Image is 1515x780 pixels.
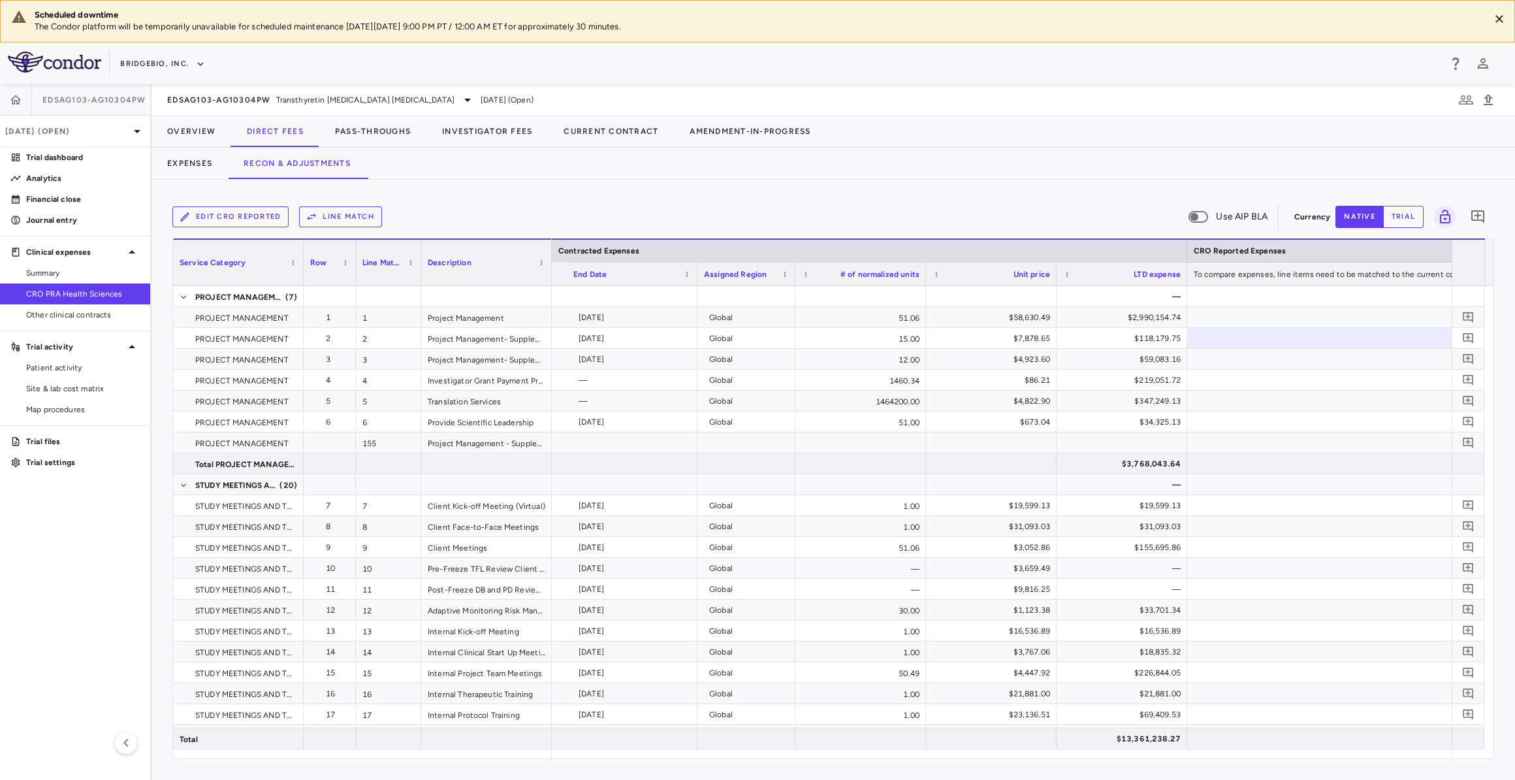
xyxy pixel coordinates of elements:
button: Add comment [1467,206,1489,228]
button: Recon & Adjustments [228,148,366,179]
div: 2 [315,328,349,349]
div: 6 [315,412,349,432]
div: 3 [356,349,421,369]
button: native [1335,206,1384,228]
div: [DATE] [579,642,691,662]
div: 1460.34 [795,370,926,390]
span: Line Match [362,258,403,267]
svg: Add comment [1462,415,1475,428]
div: 10 [356,558,421,578]
span: CRO PRA Health Sciences [26,288,140,300]
div: Provide Scientific Leadership [421,412,552,432]
button: Add comment [1459,622,1477,640]
button: Add comment [1459,685,1477,702]
p: Analytics [26,172,140,184]
div: $3,767.06 [938,642,1050,662]
p: [DATE] (Open) [5,125,129,137]
div: 14 [356,642,421,662]
span: Other clinical contracts [26,309,140,321]
div: Project Management- Supplemental Effort (Jan2024-[DATE]) [421,349,552,369]
button: Add comment [1459,580,1477,598]
svg: Add comment [1470,209,1486,225]
div: $31,093.03 [1068,516,1181,537]
span: STUDY MEETINGS AND TRAINING [195,600,296,621]
div: Project Management - Supplemental Effort (Jan2025-[DATE]) [421,432,552,453]
button: Line Match [299,206,382,227]
button: Add comment [1459,413,1477,431]
svg: Add comment [1462,395,1475,407]
div: Global [709,412,789,432]
div: [DATE] [579,683,691,704]
div: [DATE] [579,516,691,537]
span: LTD expense [1134,270,1181,279]
button: Add comment [1459,371,1477,389]
button: Add comment [1459,329,1477,347]
div: Client Face-to-Face Meetings [421,516,552,536]
div: Internal Clinical Start Up Meeting [421,642,552,662]
p: Trial activity [26,341,124,353]
img: logo-full-SnFGN8VE.png [8,52,101,73]
div: $13,361,238.27 [1068,728,1181,749]
p: The Condor platform will be temporarily unavailable for scheduled maintenance [DATE][DATE] 9:00 P... [35,21,1479,33]
div: [DATE] [579,328,691,349]
div: $2,990,154.74 [1068,307,1181,328]
div: 1.00 [795,621,926,641]
span: PROJECT MANAGEMENT [195,287,284,308]
div: Global [709,328,789,349]
span: STUDY MEETINGS AND TRAINING [195,705,296,726]
div: 6 [356,412,421,432]
div: Global [709,683,789,704]
div: [DATE] [579,412,691,432]
div: Global [709,349,789,370]
button: Add comment [1459,496,1477,514]
div: 15.00 [795,328,926,348]
div: [DATE] [579,621,691,642]
svg: Add comment [1462,645,1475,658]
span: Map procedures [26,404,140,415]
button: Add comment [1459,726,1477,744]
span: PROJECT MANAGEMENT [195,370,289,391]
div: 1 [315,307,349,328]
div: 1464200.00 [795,391,926,411]
div: $118,179.75 [1068,328,1181,349]
div: 11 [315,579,349,600]
div: $1,123.38 [938,600,1050,621]
span: STUDY MEETINGS AND TRAINING [195,579,296,600]
div: 12 [356,600,421,620]
div: Internal Therapeutic Training [421,683,552,704]
div: Project Management- Supplemental Effort ([DATE]-[DATE]) [421,328,552,348]
div: $226,844.05 [1068,662,1181,683]
div: — [1068,579,1181,600]
div: — [795,579,926,599]
svg: Add comment [1462,353,1475,365]
svg: Add comment [1462,541,1475,553]
span: CRO Reported Expenses [1194,246,1286,255]
div: Global [709,579,789,600]
button: Add comment [1459,601,1477,619]
span: STUDY MEETINGS AND TRAINING [195,663,296,684]
button: Direct Fees [231,116,319,147]
button: Close [1490,9,1509,29]
div: Pre-Freeze TFL Review Client Meeting [421,558,552,578]
div: 5 [356,391,421,411]
div: $347,249.13 [1068,391,1181,412]
div: 7 [356,495,421,515]
div: — [579,370,691,391]
div: Translation Services [421,391,552,411]
svg: Add comment [1462,374,1475,386]
p: Trial dashboard [26,152,140,163]
div: 5 [315,391,349,412]
div: Global [709,558,789,579]
span: End Date [573,270,607,279]
span: To compare expenses, line items need to be matched to the current contract budget. [1194,270,1507,279]
div: 1.00 [795,642,926,662]
button: Amendment-In-Progress [674,116,826,147]
div: 4 [356,370,421,390]
div: [DATE] [579,662,691,683]
div: 1.00 [795,516,926,536]
button: Add comment [1459,434,1477,451]
div: 18 [356,725,421,745]
span: PROJECT MANAGEMENT [195,433,289,454]
span: Total PROJECT MANAGEMENT [195,454,296,475]
span: Assigned Region [704,270,767,279]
